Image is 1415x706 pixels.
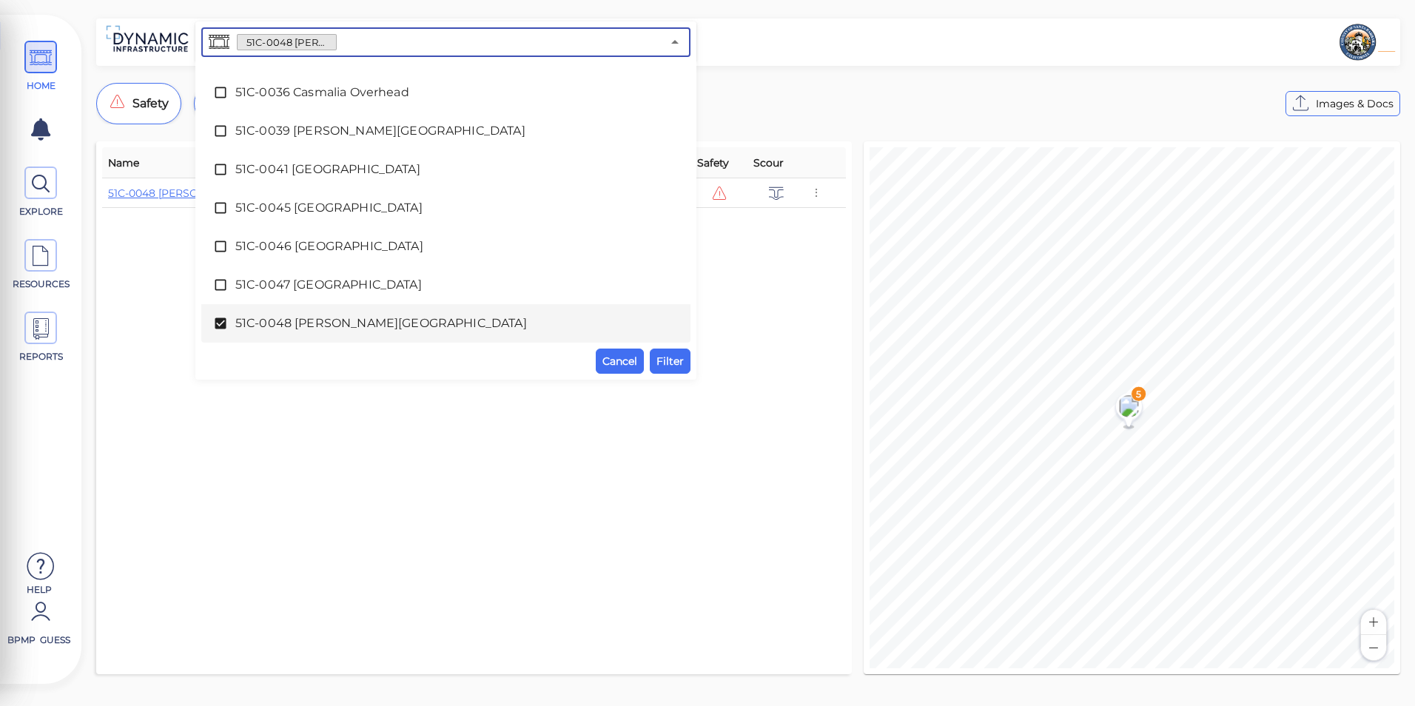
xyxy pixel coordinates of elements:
[1135,389,1141,400] text: 5
[235,276,656,294] span: 51C-0047 [GEOGRAPHIC_DATA]
[753,154,784,172] span: Scour
[108,154,139,172] span: Name
[7,41,74,93] a: HOME
[697,154,729,172] span: Safety
[7,167,74,218] a: EXPLORE
[650,349,690,374] button: Filter
[1285,91,1400,116] button: Images & Docs
[10,278,73,291] span: RESOURCES
[870,147,1394,668] canvas: Map
[602,352,637,370] span: Cancel
[10,350,73,363] span: REPORTS
[1361,635,1386,660] button: Zoom out
[665,32,685,53] button: Close
[596,349,644,374] button: Cancel
[656,352,684,370] span: Filter
[238,36,336,50] span: 51C-0048 [PERSON_NAME][GEOGRAPHIC_DATA]
[7,633,70,647] span: BPMP Guess
[235,199,656,217] span: 51C-0045 [GEOGRAPHIC_DATA]
[1316,95,1394,112] span: Images & Docs
[235,161,656,178] span: 51C-0041 [GEOGRAPHIC_DATA]
[7,312,74,363] a: REPORTS
[108,186,360,200] a: 51C-0048 [PERSON_NAME][GEOGRAPHIC_DATA]
[132,95,169,112] span: Safety
[7,583,70,595] span: Help
[235,238,656,255] span: 51C-0046 [GEOGRAPHIC_DATA]
[7,239,74,291] a: RESOURCES
[235,84,656,101] span: 51C-0036 Casmalia Overhead
[1352,639,1404,695] iframe: Chat
[1361,610,1386,635] button: Zoom in
[10,79,73,93] span: HOME
[235,315,656,332] span: 51C-0048 [PERSON_NAME][GEOGRAPHIC_DATA]
[235,122,656,140] span: 51C-0039 [PERSON_NAME][GEOGRAPHIC_DATA]
[10,205,73,218] span: EXPLORE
